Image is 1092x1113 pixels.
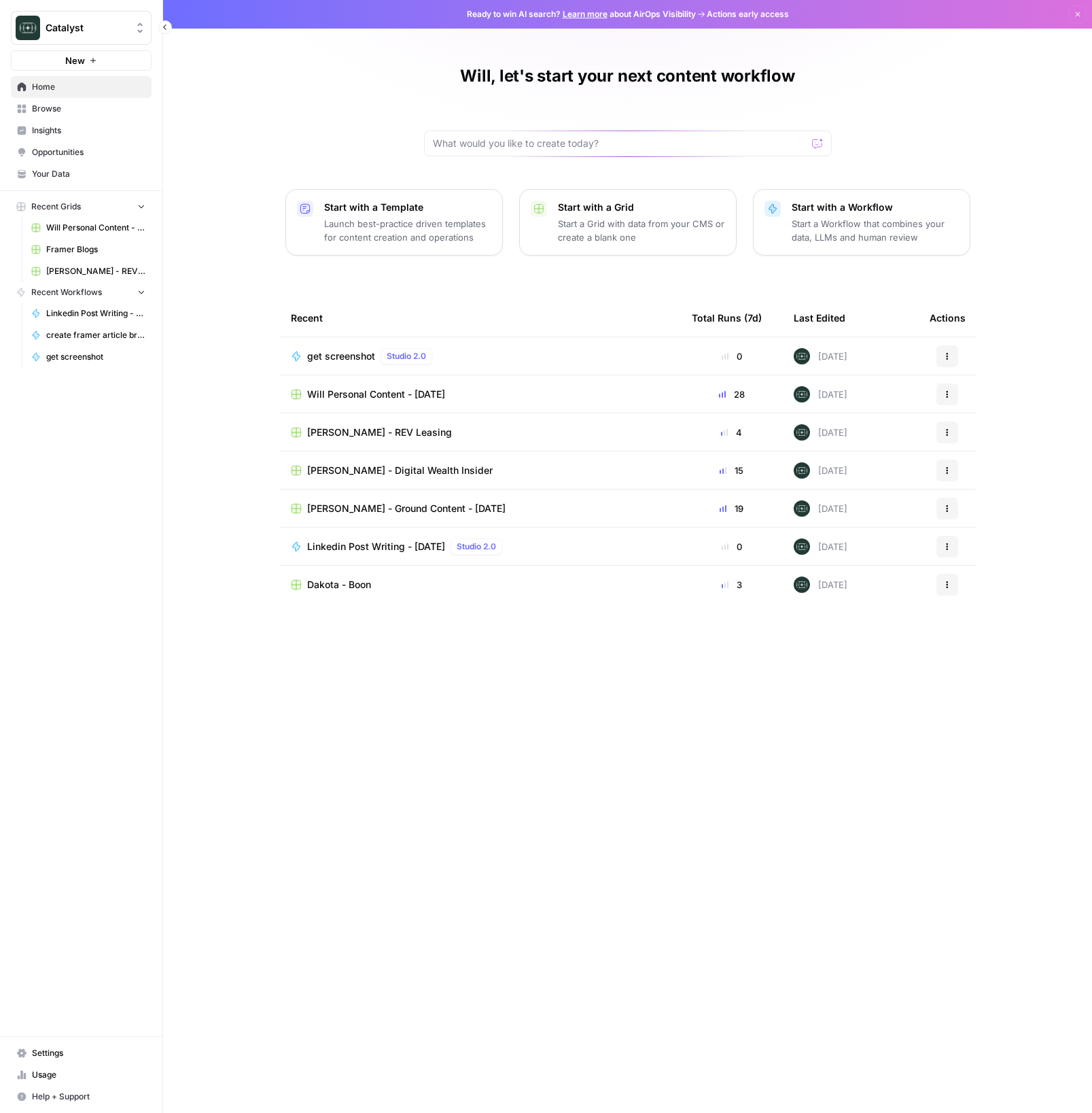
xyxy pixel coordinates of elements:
img: Catalyst Logo [16,16,40,40]
button: Recent Grids [11,196,152,217]
a: get screenshot [25,346,152,368]
img: lkqc6w5wqsmhugm7jkiokl0d6w4g [794,386,810,403]
a: Browse [11,98,152,120]
div: [DATE] [794,348,847,364]
span: Home [32,81,145,93]
p: Start a Workflow that combines your data, LLMs and human review [792,217,959,244]
button: Start with a WorkflowStart a Workflow that combines your data, LLMs and human review [753,189,970,256]
button: Start with a GridStart a Grid with data from your CMS or create a blank one [519,189,737,256]
div: 3 [692,578,772,592]
span: get screenshot [46,351,145,363]
a: Linkedin Post Writing - [DATE] [25,303,152,324]
a: [PERSON_NAME] - REV Leasing [25,260,152,282]
span: New [65,54,85,67]
p: Launch best-practice driven templates for content creation and operations [324,217,491,244]
button: Workspace: Catalyst [11,11,152,45]
span: Help + Support [32,1091,145,1103]
span: Actions early access [707,8,789,20]
button: Start with a TemplateLaunch best-practice driven templates for content creation and operations [285,189,503,256]
span: Dakota - Boon [307,578,371,592]
a: Opportunities [11,141,152,163]
p: Start with a Workflow [792,201,959,214]
span: Browse [32,103,145,115]
a: Will Personal Content - [DATE] [25,217,152,239]
a: Settings [11,1042,152,1064]
span: Catalyst [46,21,128,35]
span: Linkedin Post Writing - [DATE] [307,540,445,553]
p: Start a Grid with data from your CMS or create a blank one [558,217,725,244]
img: lkqc6w5wqsmhugm7jkiokl0d6w4g [794,500,810,517]
span: get screenshot [307,349,375,363]
span: Ready to win AI search? about AirOps Visibility [467,8,696,20]
span: Opportunities [32,146,145,158]
p: Start with a Template [324,201,491,214]
h1: Will, let's start your next content workflow [460,65,794,87]
img: lkqc6w5wqsmhugm7jkiokl0d6w4g [794,577,810,593]
button: Help + Support [11,1086,152,1108]
button: New [11,50,152,71]
a: Usage [11,1064,152,1086]
div: 0 [692,540,772,553]
div: [DATE] [794,386,847,403]
a: [PERSON_NAME] - REV Leasing [291,426,670,439]
a: [PERSON_NAME] - Ground Content - [DATE] [291,502,670,515]
span: Usage [32,1069,145,1081]
span: [PERSON_NAME] - REV Leasing [46,265,145,277]
a: [PERSON_NAME] - Digital Wealth Insider [291,464,670,477]
div: 15 [692,464,772,477]
a: Insights [11,120,152,141]
span: Framer Blogs [46,243,145,256]
div: 4 [692,426,772,439]
img: lkqc6w5wqsmhugm7jkiokl0d6w4g [794,462,810,479]
span: Linkedin Post Writing - [DATE] [46,307,145,320]
span: Your Data [32,168,145,180]
a: Linkedin Post Writing - [DATE]Studio 2.0 [291,538,670,555]
img: lkqc6w5wqsmhugm7jkiokl0d6w4g [794,424,810,441]
div: Total Runs (7d) [692,299,762,337]
span: Studio 2.0 [457,541,496,553]
span: Insights [32,124,145,137]
span: create framer article briefs [46,329,145,341]
a: Your Data [11,163,152,185]
div: [DATE] [794,424,847,441]
span: [PERSON_NAME] - Digital Wealth Insider [307,464,493,477]
a: get screenshotStudio 2.0 [291,348,670,364]
span: Will Personal Content - [DATE] [46,222,145,234]
a: create framer article briefs [25,324,152,346]
div: [DATE] [794,462,847,479]
span: Will Personal Content - [DATE] [307,388,445,401]
div: [DATE] [794,500,847,517]
input: What would you like to create today? [433,137,807,150]
a: Learn more [563,9,607,19]
a: Will Personal Content - [DATE] [291,388,670,401]
span: Recent Grids [31,201,81,213]
button: Recent Workflows [11,282,152,303]
span: [PERSON_NAME] - Ground Content - [DATE] [307,502,506,515]
div: Last Edited [794,299,845,337]
div: [DATE] [794,538,847,555]
a: Home [11,76,152,98]
span: Settings [32,1047,145,1059]
span: [PERSON_NAME] - REV Leasing [307,426,452,439]
a: Dakota - Boon [291,578,670,592]
p: Start with a Grid [558,201,725,214]
div: [DATE] [794,577,847,593]
div: Recent [291,299,670,337]
div: 0 [692,349,772,363]
div: Actions [930,299,966,337]
a: Framer Blogs [25,239,152,260]
span: Studio 2.0 [387,350,426,362]
div: 19 [692,502,772,515]
img: lkqc6w5wqsmhugm7jkiokl0d6w4g [794,538,810,555]
div: 28 [692,388,772,401]
span: Recent Workflows [31,286,102,298]
img: lkqc6w5wqsmhugm7jkiokl0d6w4g [794,348,810,364]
